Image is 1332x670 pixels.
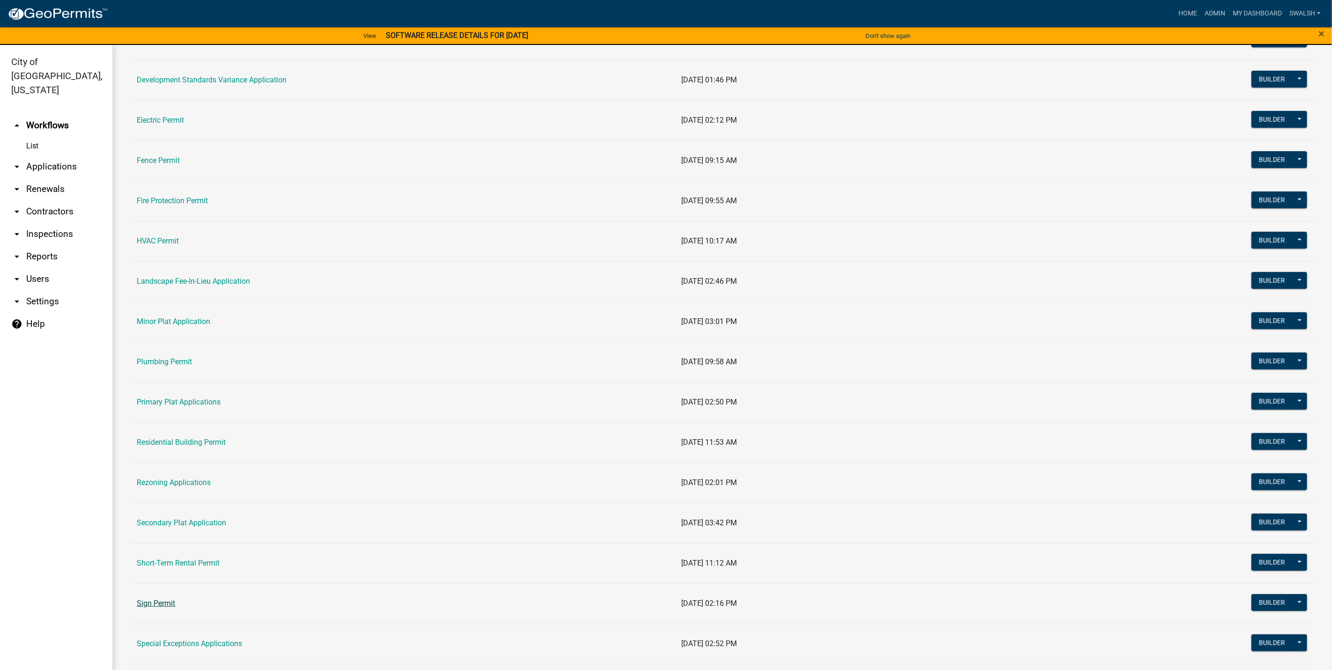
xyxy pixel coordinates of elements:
[11,296,22,307] i: arrow_drop_down
[1251,191,1293,208] button: Builder
[137,277,250,286] a: Landscape Fee-In-Lieu Application
[1251,151,1293,168] button: Builder
[11,184,22,195] i: arrow_drop_down
[11,206,22,217] i: arrow_drop_down
[682,559,737,567] span: [DATE] 11:12 AM
[137,639,242,648] a: Special Exceptions Applications
[1251,594,1293,611] button: Builder
[11,161,22,172] i: arrow_drop_down
[1319,28,1325,39] button: Close
[682,317,737,326] span: [DATE] 03:01 PM
[682,357,737,366] span: [DATE] 09:58 AM
[682,518,737,527] span: [DATE] 03:42 PM
[682,156,737,165] span: [DATE] 09:15 AM
[1251,111,1293,128] button: Builder
[1251,272,1293,289] button: Builder
[1286,5,1325,22] a: swalsh
[682,639,737,648] span: [DATE] 02:52 PM
[360,28,380,44] a: View
[11,273,22,285] i: arrow_drop_down
[1251,312,1293,329] button: Builder
[137,398,221,406] a: Primary Plat Applications
[137,599,175,608] a: Sign Permit
[137,116,184,125] a: Electric Permit
[137,75,287,84] a: Development Standards Variance Application
[386,31,528,40] strong: SOFTWARE RELEASE DETAILS FOR [DATE]
[682,599,737,608] span: [DATE] 02:16 PM
[682,75,737,84] span: [DATE] 01:46 PM
[682,438,737,447] span: [DATE] 11:53 AM
[1251,554,1293,571] button: Builder
[682,236,737,245] span: [DATE] 10:17 AM
[137,357,192,366] a: Plumbing Permit
[11,251,22,262] i: arrow_drop_down
[11,318,22,330] i: help
[137,559,220,567] a: Short-Term Rental Permit
[137,438,226,447] a: Residential Building Permit
[862,28,914,44] button: Don't show again
[137,236,179,245] a: HVAC Permit
[682,277,737,286] span: [DATE] 02:46 PM
[137,196,208,205] a: Fire Protection Permit
[11,228,22,240] i: arrow_drop_down
[682,116,737,125] span: [DATE] 02:12 PM
[1319,27,1325,40] span: ×
[137,478,211,487] a: Rezoning Applications
[682,478,737,487] span: [DATE] 02:01 PM
[11,120,22,131] i: arrow_drop_up
[1251,634,1293,651] button: Builder
[1201,5,1229,22] a: Admin
[137,317,210,326] a: Minor Plat Application
[1251,71,1293,88] button: Builder
[1175,5,1201,22] a: Home
[682,398,737,406] span: [DATE] 02:50 PM
[1251,30,1293,47] button: Builder
[1251,473,1293,490] button: Builder
[682,196,737,205] span: [DATE] 09:55 AM
[1229,5,1286,22] a: My Dashboard
[1251,353,1293,369] button: Builder
[137,156,180,165] a: Fence Permit
[1251,433,1293,450] button: Builder
[1251,232,1293,249] button: Builder
[137,518,226,527] a: Secondary Plat Application
[1251,514,1293,530] button: Builder
[1251,393,1293,410] button: Builder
